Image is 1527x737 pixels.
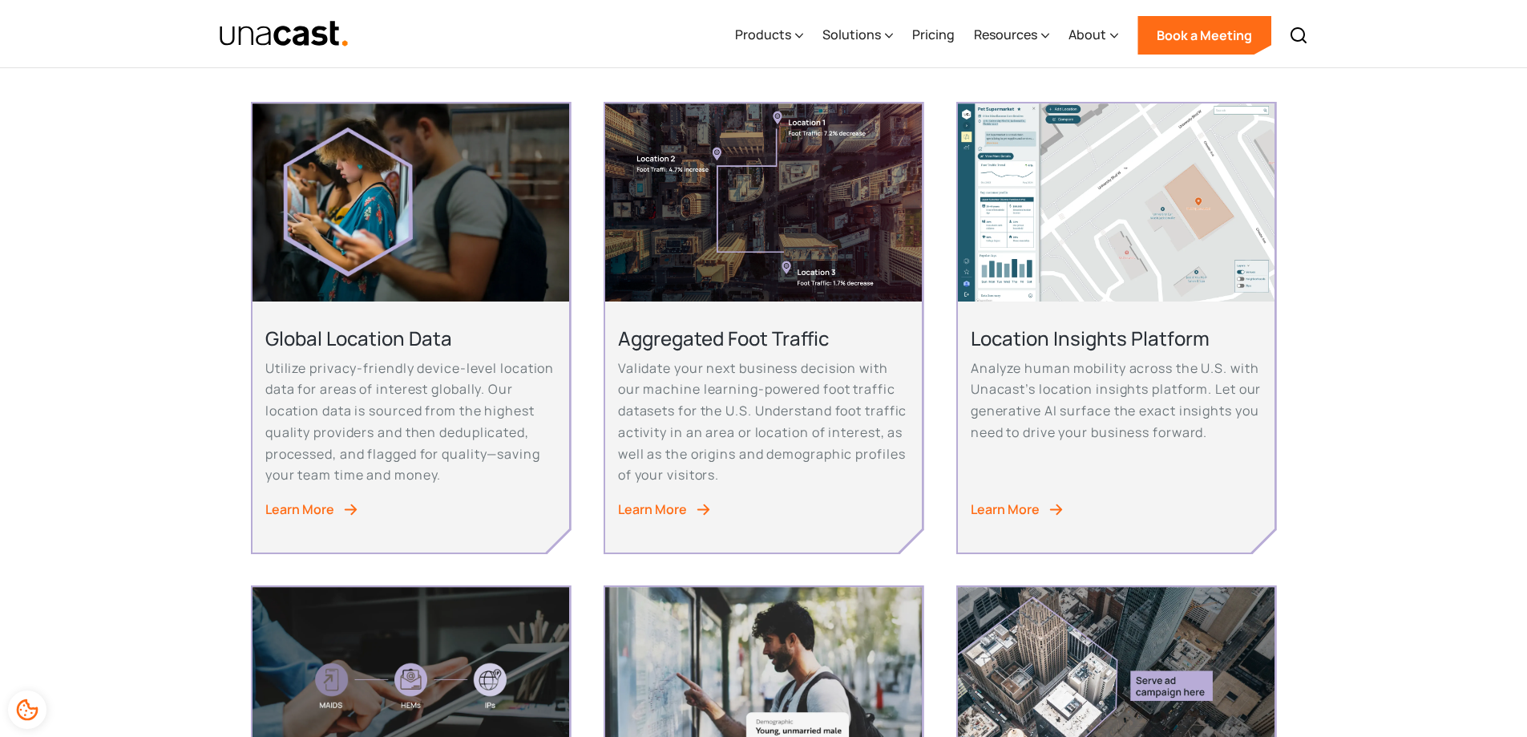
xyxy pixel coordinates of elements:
div: Solutions [822,2,893,68]
div: Resources [974,25,1037,44]
img: An aerial view of a city block with foot traffic data and location data information [605,103,922,302]
div: Learn More [618,499,687,520]
h2: Location Insights Platform [971,326,1262,350]
div: Cookie Preferences [8,690,46,729]
a: Learn More [618,499,909,520]
a: Learn More [971,499,1262,520]
img: Search icon [1289,26,1308,45]
div: About [1068,25,1106,44]
div: Learn More [971,499,1040,520]
div: Products [735,2,803,68]
a: Learn More [265,499,556,520]
div: Products [735,25,791,44]
img: Unacast text logo [219,20,349,48]
p: Utilize privacy-friendly device-level location data for areas of interest globally. Our location ... [265,358,556,486]
div: Learn More [265,499,334,520]
a: Pricing [912,2,955,68]
h2: Global Location Data [265,326,556,350]
a: Book a Meeting [1137,16,1271,55]
div: Resources [974,2,1049,68]
h2: Aggregated Foot Traffic [618,326,909,350]
div: About [1068,2,1118,68]
p: Analyze human mobility across the U.S. with Unacast’s location insights platform. Let our generat... [971,358,1262,443]
a: home [219,20,349,48]
p: Validate your next business decision with our machine learning-powered foot traffic datasets for ... [618,358,909,486]
img: An image of the unacast UI. Shows a map of a pet supermarket along with relevant data in the side... [958,103,1275,302]
div: Solutions [822,25,881,44]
